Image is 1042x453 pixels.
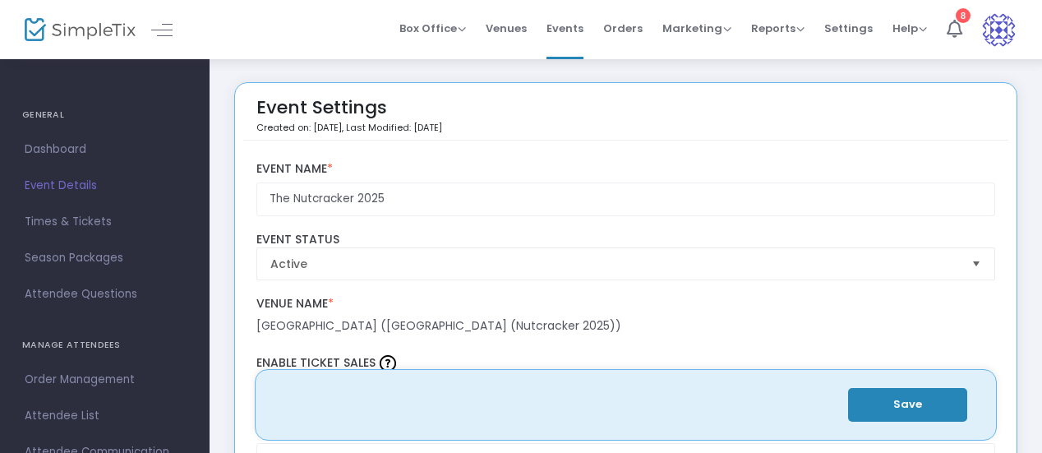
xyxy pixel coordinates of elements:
[256,162,996,177] label: Event Name
[824,7,873,49] span: Settings
[399,21,466,36] span: Box Office
[342,121,442,134] span: , Last Modified: [DATE]
[256,351,996,376] label: Enable Ticket Sales
[751,21,805,36] span: Reports
[25,247,185,269] span: Season Packages
[546,7,583,49] span: Events
[25,211,185,233] span: Times & Tickets
[662,21,731,36] span: Marketing
[956,8,971,23] div: 8
[256,91,442,140] div: Event Settings
[270,256,959,272] span: Active
[486,7,527,49] span: Venues
[256,317,996,335] div: [GEOGRAPHIC_DATA] ([GEOGRAPHIC_DATA] (Nutcracker 2025))
[380,355,396,372] img: question-mark
[603,7,643,49] span: Orders
[965,248,988,280] button: Select
[25,175,185,196] span: Event Details
[892,21,927,36] span: Help
[256,233,996,247] label: Event Status
[25,369,185,391] span: Order Management
[256,183,996,216] input: Enter Event Name
[22,329,187,362] h4: MANAGE ATTENDEES
[25,139,185,160] span: Dashboard
[25,284,185,305] span: Attendee Questions
[848,388,967,422] button: Save
[256,121,442,135] p: Created on: [DATE]
[25,405,185,427] span: Attendee List
[256,297,996,312] label: Venue Name
[22,99,187,132] h4: GENERAL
